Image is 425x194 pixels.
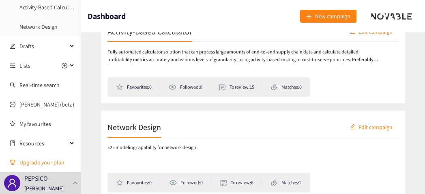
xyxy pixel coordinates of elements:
span: user [7,178,17,188]
span: plus-circle [62,63,67,68]
button: plusNew campaign [300,10,356,23]
a: Activity-Based CalculatoreditEdit campaignFully automated calculator solution that can process la... [101,15,406,104]
span: Edit campaign [358,27,393,36]
li: Matches: 2 [271,179,302,186]
span: Lists [19,58,30,74]
span: New campaign [315,12,350,21]
span: unordered-list [10,63,15,68]
span: book [10,141,15,146]
p: E2E modeling capability for network design [107,144,196,151]
li: To review: 15 [219,83,262,91]
span: Resources [19,135,67,151]
span: Edit campaign [358,122,393,131]
span: trophy [10,160,15,165]
a: [PERSON_NAME] (beta) [19,101,74,108]
li: Matches: 0 [271,83,302,91]
h2: Activity-Based Calculator [107,26,192,37]
iframe: Chat Widget [384,155,425,194]
a: Real-time search [19,81,60,89]
span: Drafts [19,38,67,54]
span: Upgrade your plan [19,154,75,171]
a: Activity-Based Calculator [19,4,79,11]
p: Fully automated calculator solution that can process large amounts of end-to-end supply chain dat... [107,48,380,64]
a: My favourites [19,116,75,132]
li: Favourites: 0 [116,179,159,186]
p: [PERSON_NAME] [24,184,64,193]
button: editEdit campaign [343,120,399,133]
li: Followed: 0 [168,83,210,91]
li: Followed: 0 [169,179,210,186]
li: Favourites: 0 [116,83,159,91]
a: Network Design [19,23,58,30]
span: edit [350,28,355,35]
button: editEdit campaign [343,25,399,38]
li: To review: 6 [220,179,261,186]
span: edit [350,124,355,130]
span: edit [10,43,15,49]
p: PEPSICO [24,173,48,183]
span: plus [306,13,312,20]
h2: Network Design [107,121,161,132]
